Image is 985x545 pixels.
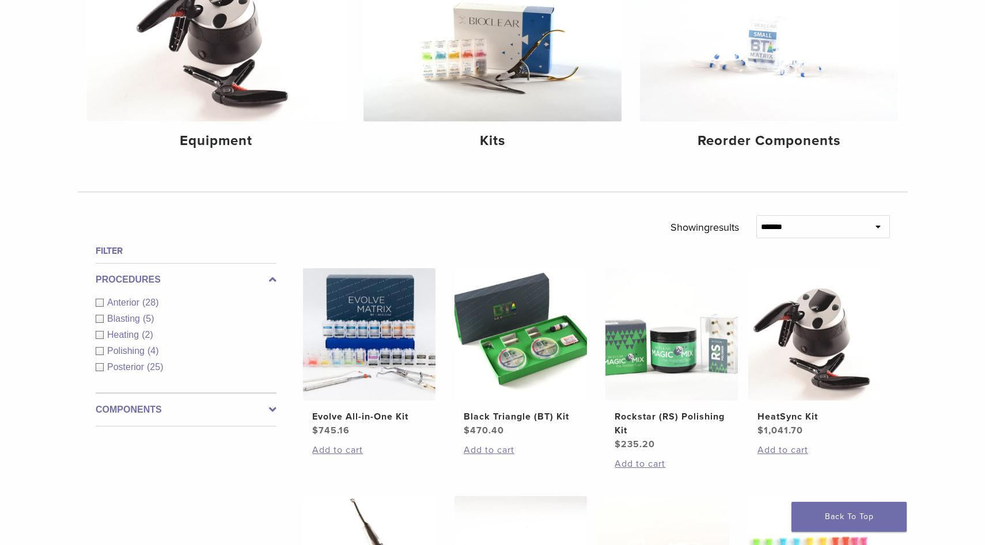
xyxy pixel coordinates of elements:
a: Add to cart: “Black Triangle (BT) Kit” [464,443,578,457]
img: Rockstar (RS) Polishing Kit [605,268,738,401]
a: Rockstar (RS) Polishing KitRockstar (RS) Polishing Kit $235.20 [605,268,739,451]
span: Polishing [107,346,147,356]
bdi: 235.20 [615,439,655,450]
bdi: 1,041.70 [757,425,803,436]
span: (25) [147,362,163,372]
img: Evolve All-in-One Kit [303,268,435,401]
a: Back To Top [791,502,907,532]
a: HeatSync KitHeatSync Kit $1,041.70 [748,268,882,437]
a: Add to cart: “Evolve All-in-One Kit” [312,443,426,457]
h2: Evolve All-in-One Kit [312,410,426,424]
span: $ [312,425,319,436]
label: Components [96,403,276,417]
span: (28) [142,298,158,307]
span: $ [464,425,470,436]
span: (2) [142,330,153,340]
h2: Black Triangle (BT) Kit [464,410,578,424]
p: Showing results [670,215,739,239]
bdi: 470.40 [464,425,504,436]
label: Procedures [96,273,276,287]
img: Black Triangle (BT) Kit [454,268,587,401]
span: Blasting [107,314,143,323]
a: Black Triangle (BT) KitBlack Triangle (BT) Kit $470.40 [454,268,588,437]
span: Anterior [107,298,142,307]
span: Posterior [107,362,147,372]
h4: Equipment [96,131,336,151]
bdi: 745.16 [312,425,350,436]
span: (5) [143,314,154,323]
h4: Reorder Components [649,131,889,151]
h4: Filter [96,244,276,258]
h2: HeatSync Kit [757,410,872,424]
span: (4) [147,346,159,356]
span: $ [615,439,621,450]
span: Heating [107,330,142,340]
h4: Kits [373,131,612,151]
span: $ [757,425,764,436]
a: Add to cart: “HeatSync Kit” [757,443,872,457]
img: HeatSync Kit [748,268,881,401]
h2: Rockstar (RS) Polishing Kit [615,410,729,437]
a: Add to cart: “Rockstar (RS) Polishing Kit” [615,457,729,471]
a: Evolve All-in-One KitEvolve All-in-One Kit $745.16 [302,268,437,437]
